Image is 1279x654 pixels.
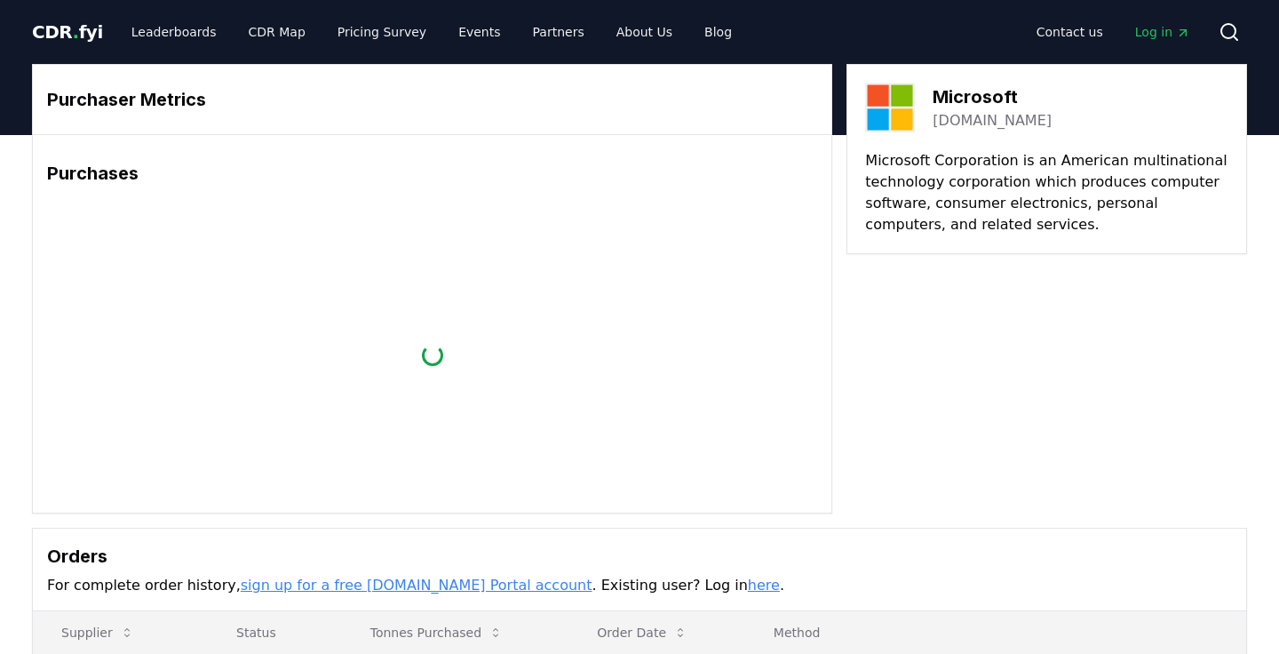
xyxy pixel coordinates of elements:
[47,86,817,113] h3: Purchaser Metrics
[32,21,103,43] span: CDR fyi
[234,16,320,48] a: CDR Map
[323,16,441,48] a: Pricing Survey
[865,83,915,132] img: Microsoft-logo
[748,577,780,594] a: here
[117,16,231,48] a: Leaderboards
[47,575,1232,596] p: For complete order history, . Existing user? Log in .
[519,16,599,48] a: Partners
[1121,16,1204,48] a: Log in
[690,16,746,48] a: Blog
[583,615,702,650] button: Order Date
[117,16,746,48] nav: Main
[222,624,328,642] p: Status
[602,16,687,48] a: About Us
[417,340,447,370] div: loading
[356,615,517,650] button: Tonnes Purchased
[47,615,148,650] button: Supplier
[1022,16,1117,48] a: Contact us
[759,624,1232,642] p: Method
[933,110,1052,132] a: [DOMAIN_NAME]
[32,20,103,44] a: CDR.fyi
[444,16,514,48] a: Events
[1135,23,1190,41] span: Log in
[47,160,817,187] h3: Purchases
[1022,16,1204,48] nav: Main
[241,577,592,594] a: sign up for a free [DOMAIN_NAME] Portal account
[47,543,1232,570] h3: Orders
[73,21,79,43] span: .
[933,84,1052,110] h3: Microsoft
[865,150,1228,235] p: Microsoft Corporation is an American multinational technology corporation which produces computer...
